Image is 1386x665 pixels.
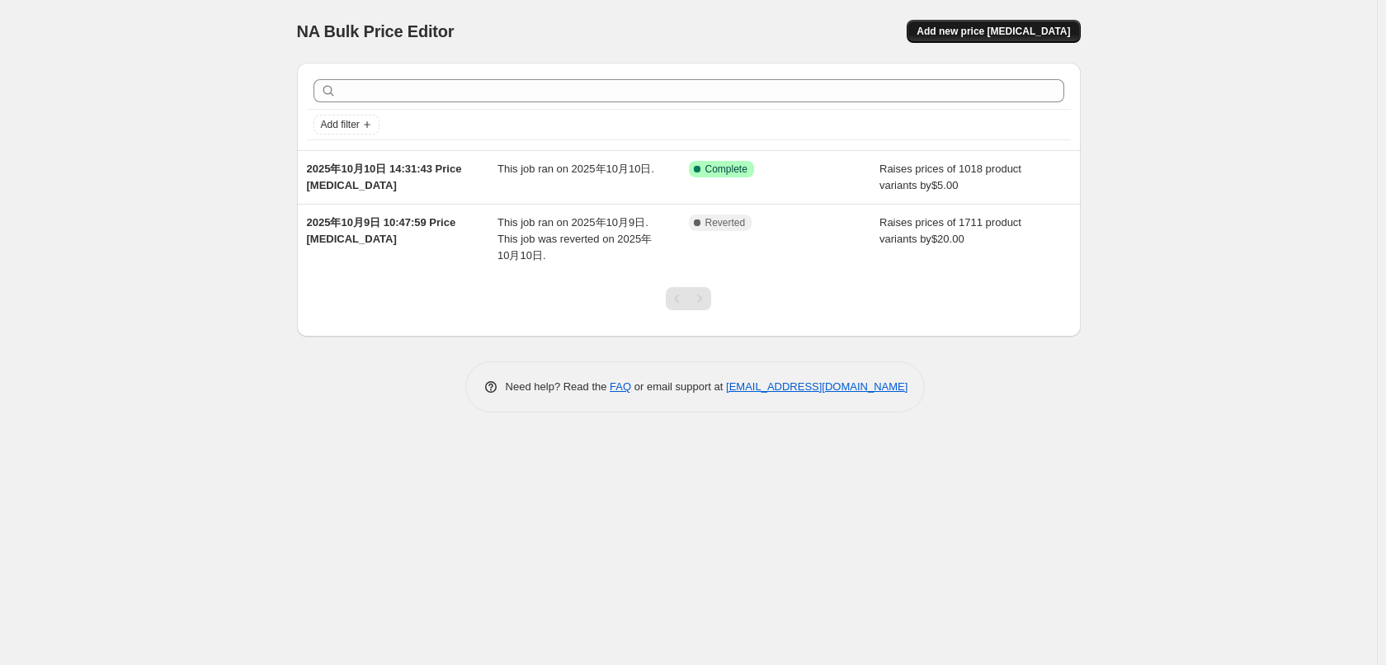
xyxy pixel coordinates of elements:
[705,163,747,176] span: Complete
[931,233,964,245] span: $20.00
[307,216,456,245] span: 2025年10月9日 10:47:59 Price [MEDICAL_DATA]
[726,380,907,393] a: [EMAIL_ADDRESS][DOMAIN_NAME]
[705,216,746,229] span: Reverted
[907,20,1080,43] button: Add new price [MEDICAL_DATA]
[313,115,379,134] button: Add filter
[879,163,1021,191] span: Raises prices of 1018 product variants by
[631,380,726,393] span: or email support at
[666,287,711,310] nav: Pagination
[297,22,455,40] span: NA Bulk Price Editor
[321,118,360,131] span: Add filter
[917,25,1070,38] span: Add new price [MEDICAL_DATA]
[497,216,652,262] span: This job ran on 2025年10月9日. This job was reverted on 2025年10月10日.
[931,179,959,191] span: $5.00
[879,216,1021,245] span: Raises prices of 1711 product variants by
[307,163,462,191] span: 2025年10月10日 14:31:43 Price [MEDICAL_DATA]
[506,380,610,393] span: Need help? Read the
[497,163,654,175] span: This job ran on 2025年10月10日.
[610,380,631,393] a: FAQ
